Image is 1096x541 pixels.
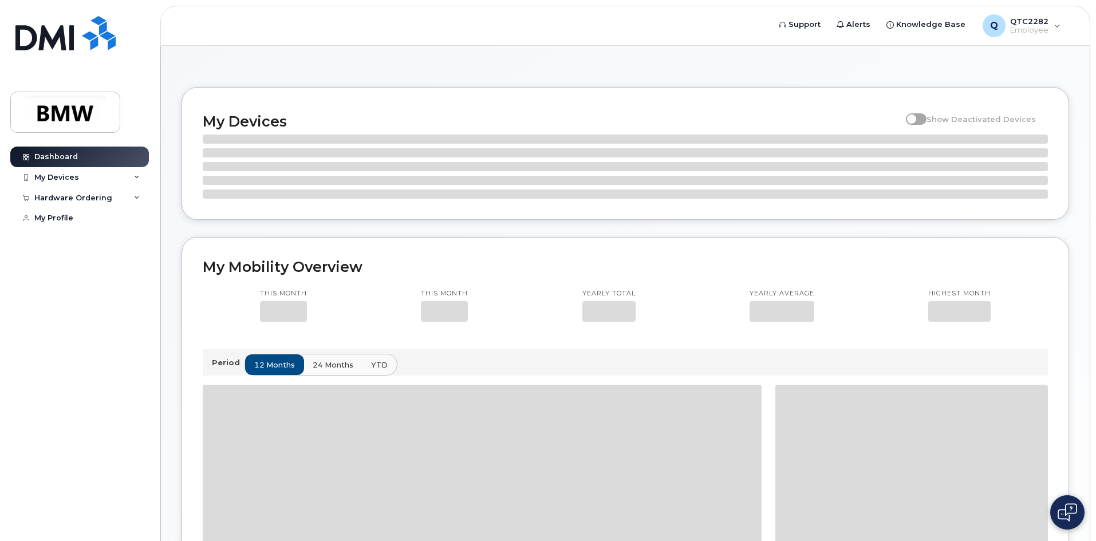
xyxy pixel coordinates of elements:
span: 24 months [313,360,353,370]
p: Period [212,357,245,368]
h2: My Mobility Overview [203,258,1048,275]
p: This month [260,289,307,298]
img: Open chat [1058,503,1077,522]
span: YTD [371,360,388,370]
p: This month [421,289,468,298]
span: Show Deactivated Devices [927,114,1036,124]
p: Highest month [928,289,991,298]
p: Yearly total [582,289,636,298]
p: Yearly average [750,289,814,298]
h2: My Devices [203,113,900,130]
input: Show Deactivated Devices [906,108,915,117]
